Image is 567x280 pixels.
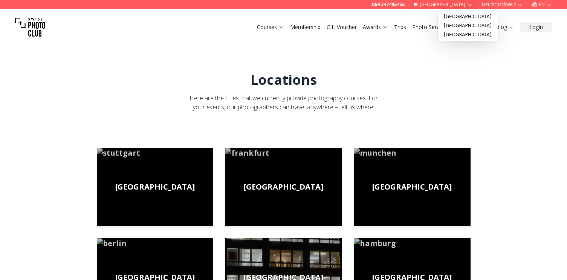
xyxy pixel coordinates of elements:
div: [GEOGRAPHIC_DATA] [438,11,498,41]
a: Photo Services [412,23,456,31]
button: Blog [493,22,517,32]
button: Trips [391,22,409,32]
h1: Locations [251,72,317,87]
button: Photo Services [409,22,459,32]
a: Blog [496,23,514,31]
button: Login [520,22,552,32]
button: Membership [287,22,324,32]
a: Courses [257,23,284,31]
a: [GEOGRAPHIC_DATA] [97,148,213,226]
a: [GEOGRAPHIC_DATA] [354,148,470,226]
a: [GEOGRAPHIC_DATA] [439,21,496,30]
a: 069 247495455 [372,2,405,8]
span: [GEOGRAPHIC_DATA] [372,182,452,192]
img: stuttgart [97,148,213,226]
button: Awards [360,22,391,32]
img: Swiss photo club [15,12,45,42]
a: Trips [394,23,406,31]
a: Awards [363,23,388,31]
span: [GEOGRAPHIC_DATA] [244,182,323,192]
a: [GEOGRAPHIC_DATA] [225,148,342,226]
a: [GEOGRAPHIC_DATA] [439,30,496,39]
button: Courses [254,22,287,32]
img: frankfurt [225,148,342,226]
span: Here are the cities that we currently provide photography courses. For your events, our photograp... [190,94,378,111]
a: Gift Voucher [327,23,357,31]
img: munchen [354,148,470,226]
button: Gift Voucher [324,22,360,32]
span: [GEOGRAPHIC_DATA] [115,182,195,192]
a: [GEOGRAPHIC_DATA] [439,12,496,21]
a: Membership [290,23,321,31]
